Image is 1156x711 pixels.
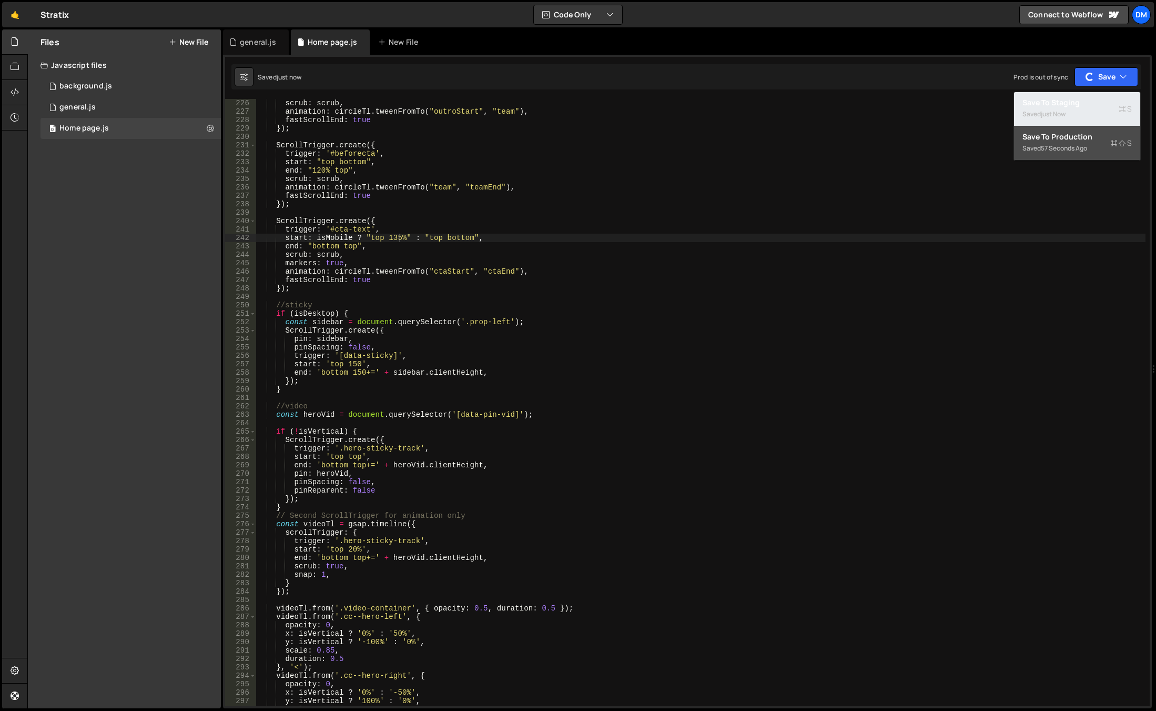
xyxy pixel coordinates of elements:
[2,2,28,27] a: 🤙
[225,208,256,217] div: 239
[225,234,256,242] div: 242
[1013,92,1141,161] div: Code Only
[28,55,221,76] div: Javascript files
[225,259,256,267] div: 245
[225,99,256,107] div: 226
[225,107,256,116] div: 227
[225,402,256,410] div: 262
[225,444,256,453] div: 267
[225,335,256,343] div: 254
[59,124,109,133] div: Home page.js
[1074,67,1138,86] button: Save
[1014,92,1140,126] button: Save to StagingS Savedjust now
[225,326,256,335] div: 253
[49,125,56,134] span: 0
[225,427,256,436] div: 265
[225,503,256,512] div: 274
[225,688,256,697] div: 296
[1014,126,1140,161] button: Save to ProductionS Saved57 seconds ago
[225,562,256,570] div: 281
[1022,108,1132,121] div: Saved
[225,385,256,394] div: 260
[40,97,221,118] div: 16575/45802.js
[225,276,256,284] div: 247
[225,419,256,427] div: 264
[225,360,256,368] div: 257
[225,149,256,158] div: 232
[534,5,622,24] button: Code Only
[225,604,256,613] div: 286
[40,118,221,139] div: 16575/45977.js
[225,478,256,486] div: 271
[1019,5,1129,24] a: Connect to Webflow
[1022,97,1132,108] div: Save to Staging
[225,200,256,208] div: 238
[225,461,256,469] div: 269
[225,192,256,200] div: 237
[308,37,357,47] div: Home page.js
[225,352,256,360] div: 256
[225,587,256,596] div: 284
[225,655,256,663] div: 292
[225,646,256,655] div: 291
[225,680,256,688] div: 295
[225,133,256,141] div: 230
[225,183,256,192] div: 236
[1041,144,1087,153] div: 57 seconds ago
[225,663,256,672] div: 293
[225,293,256,301] div: 249
[225,495,256,503] div: 273
[225,410,256,419] div: 263
[225,570,256,579] div: 282
[225,158,256,166] div: 233
[225,394,256,402] div: 261
[225,377,256,385] div: 259
[225,672,256,680] div: 294
[225,301,256,309] div: 250
[225,579,256,587] div: 283
[225,613,256,621] div: 287
[225,217,256,225] div: 240
[258,73,301,82] div: Saved
[225,284,256,293] div: 248
[225,453,256,461] div: 268
[1022,132,1132,142] div: Save to Production
[225,528,256,537] div: 277
[225,554,256,562] div: 280
[225,638,256,646] div: 290
[225,225,256,234] div: 241
[225,141,256,149] div: 231
[225,596,256,604] div: 285
[40,76,221,97] div: 16575/45066.js
[225,469,256,478] div: 270
[1132,5,1151,24] a: Dm
[225,621,256,629] div: 288
[225,520,256,528] div: 276
[225,486,256,495] div: 272
[225,242,256,251] div: 243
[169,38,208,46] button: New File
[1013,73,1068,82] div: Prod is out of sync
[59,103,96,112] div: general.js
[225,629,256,638] div: 289
[225,251,256,259] div: 244
[225,436,256,444] div: 266
[40,8,69,21] div: Stratix
[225,175,256,183] div: 235
[378,37,422,47] div: New File
[277,73,301,82] div: just now
[225,343,256,352] div: 255
[240,37,276,47] div: general.js
[225,116,256,124] div: 228
[225,267,256,276] div: 246
[59,82,112,91] div: background.js
[1110,138,1132,148] span: S
[1022,142,1132,155] div: Saved
[225,124,256,133] div: 229
[225,697,256,705] div: 297
[225,512,256,520] div: 275
[40,36,59,48] h2: Files
[225,537,256,545] div: 278
[225,309,256,318] div: 251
